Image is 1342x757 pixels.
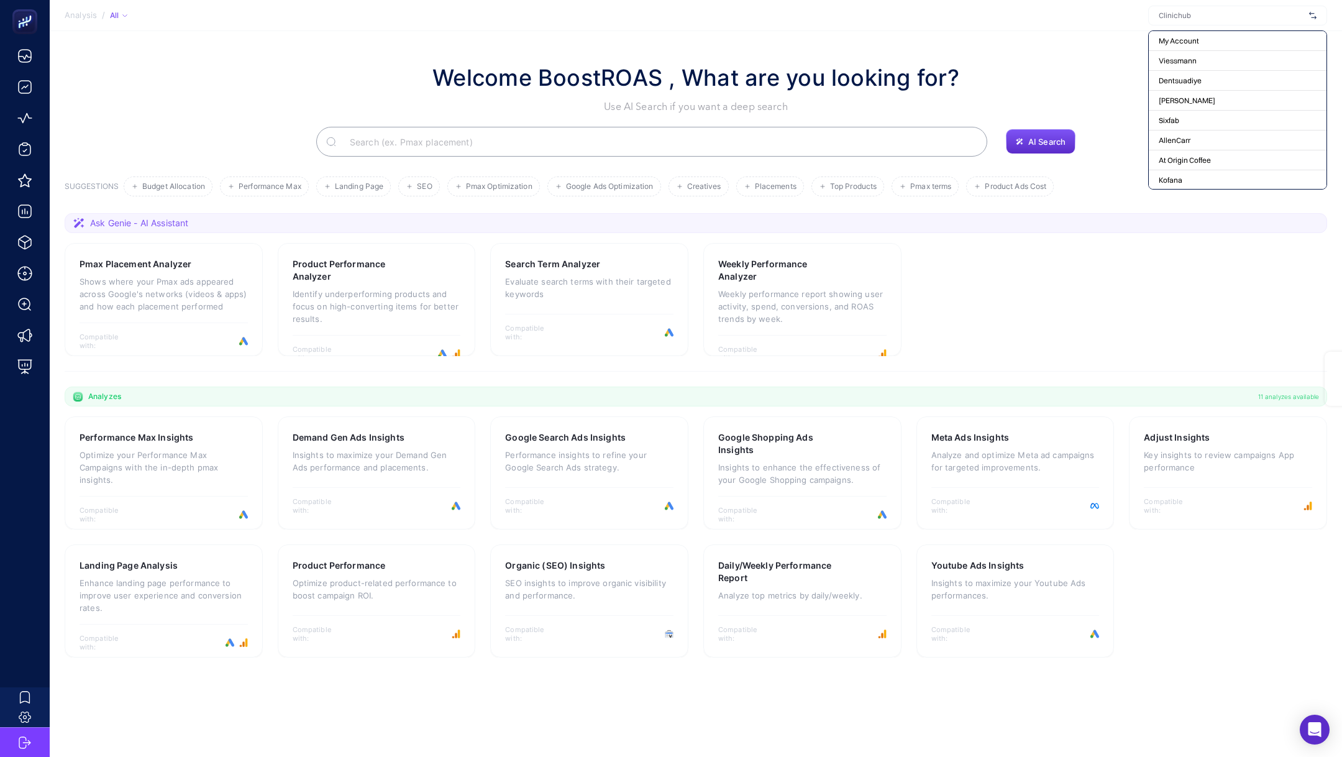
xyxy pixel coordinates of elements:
[718,461,887,486] p: Insights to enhance the effectiveness of your Google Shopping campaigns.
[718,258,847,283] h3: Weekly Performance Analyzer
[910,182,951,191] span: Pmax terms
[293,258,421,283] h3: Product Performance Analyzer
[703,416,902,530] a: Google Shopping Ads InsightsInsights to enhance the effectiveness of your Google Shopping campaig...
[80,506,135,523] span: Compatible with:
[80,431,193,444] h3: Performance Max Insights
[293,577,461,602] p: Optimize product-related performance to boost campaign ROI.
[239,182,301,191] span: Performance Max
[505,497,561,515] span: Compatible with:
[505,559,605,572] h3: Organic (SEO) Insights
[432,61,959,94] h1: Welcome BoostROAS , What are you looking for?
[88,392,121,401] span: Analyzes
[718,559,847,584] h3: Daily/Weekly Performance Report
[1159,175,1182,185] span: Kofana
[80,333,135,350] span: Compatible with:
[830,182,877,191] span: Top Products
[1144,431,1210,444] h3: Adjust Insights
[1129,416,1327,530] a: Adjust InsightsKey insights to review campaigns App performanceCompatible with:
[566,182,654,191] span: Google Ads Optimization
[718,625,774,643] span: Compatible with:
[1028,137,1066,147] span: AI Search
[490,243,688,356] a: Search Term AnalyzerEvaluate search terms with their targeted keywordsCompatible with:
[293,345,349,362] span: Compatible with:
[1159,76,1202,86] span: Dentsuadiye
[985,182,1046,191] span: Product Ads Cost
[916,544,1115,658] a: Youtube Ads InsightsInsights to maximize your Youtube Ads performances.Compatible with:
[278,544,476,658] a: Product PerformanceOptimize product-related performance to boost campaign ROI.Compatible with:
[718,288,887,325] p: Weekly performance report showing user activity, spend, conversions, and ROAS trends by week.
[293,497,349,515] span: Compatible with:
[80,634,135,651] span: Compatible with:
[293,431,404,444] h3: Demand Gen Ads Insights
[931,449,1100,474] p: Analyze and optimize Meta ad campaigns for targeted improvements.
[80,449,248,486] p: Optimize your Performance Max Campaigns with the in-depth pmax insights.
[293,559,386,572] h3: Product Performance
[278,416,476,530] a: Demand Gen Ads InsightsInsights to maximize your Demand Gen Ads performance and placements.Compat...
[293,449,461,474] p: Insights to maximize your Demand Gen Ads performance and placements.
[278,243,476,356] a: Product Performance AnalyzerIdentify underperforming products and focus on high-converting items ...
[505,258,600,270] h3: Search Term Analyzer
[80,577,248,614] p: Enhance landing page performance to improve user experience and conversion rates.
[80,258,191,270] h3: Pmax Placement Analyzer
[417,182,432,191] span: SEO
[505,577,673,602] p: SEO insights to improve organic visibility and performance.
[931,559,1025,572] h3: Youtube Ads Insights
[65,416,263,530] a: Performance Max InsightsOptimize your Performance Max Campaigns with the in-depth pmax insights.C...
[335,182,383,191] span: Landing Page
[1159,96,1215,106] span: [PERSON_NAME]
[687,182,721,191] span: Creatives
[931,625,987,643] span: Compatible with:
[931,431,1009,444] h3: Meta Ads Insights
[505,431,626,444] h3: Google Search Ads Insights
[703,243,902,356] a: Weekly Performance AnalyzerWeekly performance report showing user activity, spend, conversions, a...
[65,11,97,21] span: Analysis
[505,275,673,300] p: Evaluate search terms with their targeted keywords
[80,559,178,572] h3: Landing Page Analysis
[505,449,673,474] p: Performance insights to refine your Google Search Ads strategy.
[1159,11,1304,21] input: Clinichub
[1159,155,1211,165] span: At Origin Coffee
[432,99,959,114] p: Use AI Search if you want a deep search
[142,182,205,191] span: Budget Allocation
[931,577,1100,602] p: Insights to maximize your Youtube Ads performances.
[718,431,847,456] h3: Google Shopping Ads Insights
[1159,116,1179,126] span: Sixfab
[916,416,1115,530] a: Meta Ads InsightsAnalyze and optimize Meta ad campaigns for targeted improvements.Compatible with:
[80,275,248,313] p: Shows where your Pmax ads appeared across Google's networks (videos & apps) and how each placemen...
[505,625,561,643] span: Compatible with:
[1006,129,1075,154] button: AI Search
[718,506,774,523] span: Compatible with:
[102,10,105,20] span: /
[755,182,797,191] span: Placements
[1159,56,1197,66] span: Viessmann
[490,416,688,530] a: Google Search Ads InsightsPerformance insights to refine your Google Search Ads strategy.Compatib...
[90,217,188,229] span: Ask Genie - AI Assistant
[931,497,987,515] span: Compatible with:
[293,288,461,325] p: Identify underperforming products and focus on high-converting items for better results.
[65,181,119,196] h3: SUGGESTIONS
[1258,392,1319,401] span: 11 analyzes available
[1159,36,1199,46] span: My Account
[110,11,127,21] div: All
[466,182,532,191] span: Pmax Optimization
[1300,715,1330,745] div: Open Intercom Messenger
[65,544,263,658] a: Landing Page AnalysisEnhance landing page performance to improve user experience and conversion r...
[718,345,774,362] span: Compatible with:
[1309,9,1317,22] img: svg%3e
[718,589,887,602] p: Analyze top metrics by daily/weekly.
[340,124,977,159] input: Search
[505,324,561,341] span: Compatible with:
[65,243,263,356] a: Pmax Placement AnalyzerShows where your Pmax ads appeared across Google's networks (videos & apps...
[293,625,349,643] span: Compatible with:
[490,544,688,658] a: Organic (SEO) InsightsSEO insights to improve organic visibility and performance.Compatible with:
[703,544,902,658] a: Daily/Weekly Performance ReportAnalyze top metrics by daily/weekly.Compatible with:
[1144,497,1200,515] span: Compatible with:
[1144,449,1312,474] p: Key insights to review campaigns App performance
[1159,135,1190,145] span: AllenCarr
